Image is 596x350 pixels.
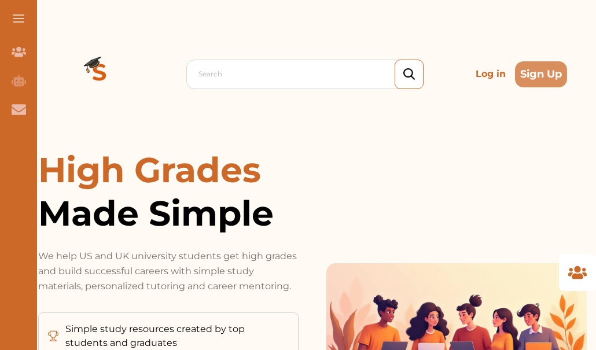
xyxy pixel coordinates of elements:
[403,68,415,80] img: search_icon
[38,249,299,294] p: We help US and UK university students get high grades and build successful careers with simple st...
[65,322,289,350] p: Simple study resources created by top students and graduates
[515,61,567,87] button: Sign Up
[38,149,261,191] span: High Grades
[38,191,299,235] span: Made Simple
[471,62,510,86] p: Log in
[58,32,141,116] img: Logo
